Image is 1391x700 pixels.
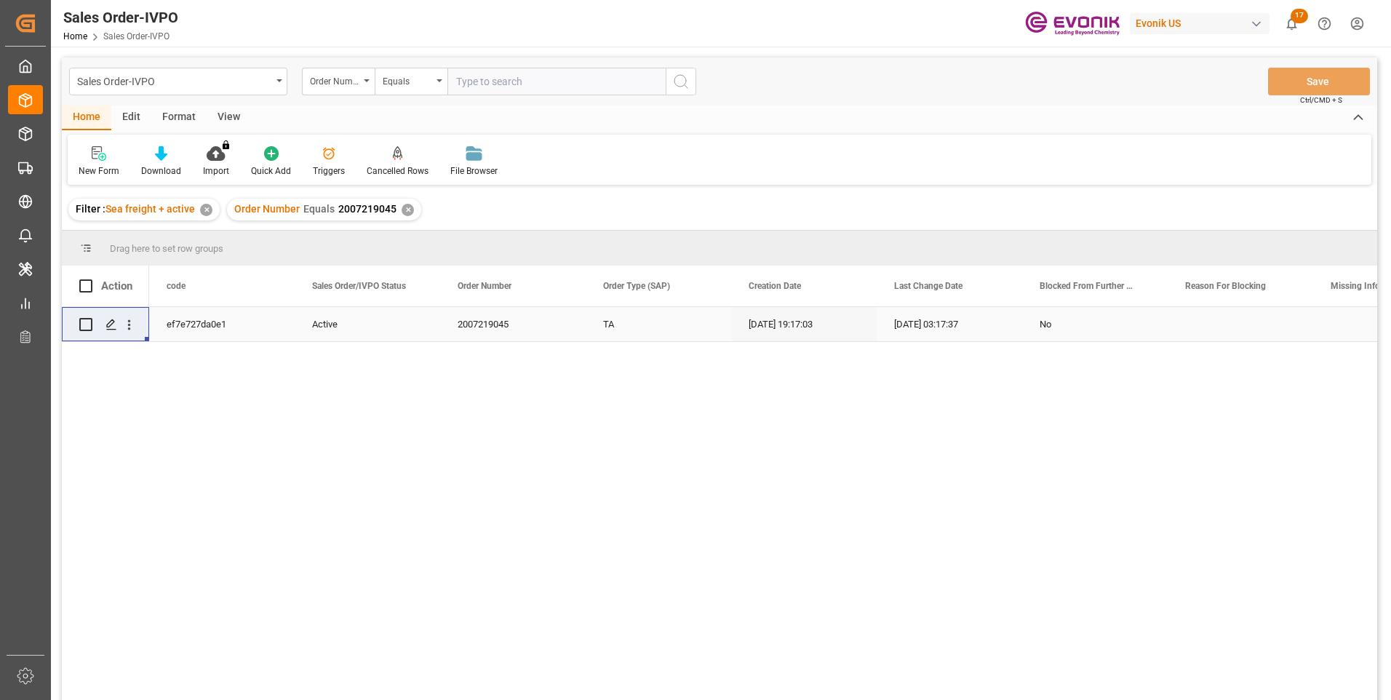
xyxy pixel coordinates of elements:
[1130,9,1275,37] button: Evonik US
[167,281,186,291] span: code
[63,7,178,28] div: Sales Order-IVPO
[251,164,291,178] div: Quick Add
[76,203,105,215] span: Filter :
[77,71,271,90] div: Sales Order-IVPO
[440,307,586,341] div: 2007219045
[338,203,396,215] span: 2007219045
[375,68,447,95] button: open menu
[450,164,498,178] div: File Browser
[1130,13,1270,34] div: Evonik US
[312,308,423,341] div: Active
[1300,95,1342,106] span: Ctrl/CMD + S
[200,204,212,216] div: ✕
[302,68,375,95] button: open menu
[447,68,666,95] input: Type to search
[141,164,181,178] div: Download
[312,281,406,291] span: Sales Order/IVPO Status
[749,281,801,291] span: Creation Date
[303,203,335,215] span: Equals
[149,307,295,341] div: ef7e727da0e1
[1275,7,1308,40] button: show 17 new notifications
[313,164,345,178] div: Triggers
[79,164,119,178] div: New Form
[458,281,511,291] span: Order Number
[1308,7,1341,40] button: Help Center
[1025,11,1120,36] img: Evonik-brand-mark-Deep-Purple-RGB.jpeg_1700498283.jpeg
[383,71,432,88] div: Equals
[586,307,731,341] div: TA
[877,307,1022,341] div: [DATE] 03:17:37
[111,106,151,130] div: Edit
[894,281,962,291] span: Last Change Date
[666,68,696,95] button: search button
[101,279,132,293] div: Action
[402,204,414,216] div: ✕
[1040,308,1150,341] div: No
[62,106,111,130] div: Home
[1291,9,1308,23] span: 17
[105,203,195,215] span: Sea freight + active
[731,307,877,341] div: [DATE] 19:17:03
[1268,68,1370,95] button: Save
[62,307,149,342] div: Press SPACE to select this row.
[63,31,87,41] a: Home
[1185,281,1266,291] span: Reason For Blocking
[367,164,429,178] div: Cancelled Rows
[234,203,300,215] span: Order Number
[1040,281,1137,291] span: Blocked From Further Processing
[310,71,359,88] div: Order Number
[151,106,207,130] div: Format
[603,281,670,291] span: Order Type (SAP)
[110,243,223,254] span: Drag here to set row groups
[207,106,251,130] div: View
[69,68,287,95] button: open menu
